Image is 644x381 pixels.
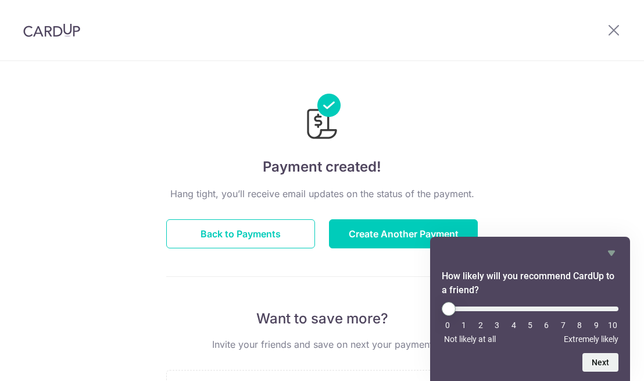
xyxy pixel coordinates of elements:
li: 3 [491,321,503,330]
li: 5 [524,321,536,330]
p: Invite your friends and save on next your payment [166,337,478,351]
span: Extremely likely [564,334,618,344]
li: 8 [574,321,585,330]
h2: How likely will you recommend CardUp to a friend? Select an option from 0 to 10, with 0 being Not... [442,269,618,297]
button: Create Another Payment [329,219,478,248]
li: 4 [508,321,520,330]
span: Not likely at all [444,334,496,344]
img: CardUp [23,23,80,37]
h4: Payment created! [166,156,478,177]
img: Payments [303,94,341,143]
li: 6 [541,321,552,330]
li: 7 [557,321,569,330]
div: How likely will you recommend CardUp to a friend? Select an option from 0 to 10, with 0 being Not... [442,246,618,372]
button: Next question [582,353,618,372]
button: Back to Payments [166,219,315,248]
li: 0 [442,321,453,330]
button: Hide survey [604,246,618,260]
li: 9 [591,321,602,330]
div: How likely will you recommend CardUp to a friend? Select an option from 0 to 10, with 0 being Not... [442,302,618,344]
li: 2 [475,321,486,330]
li: 1 [458,321,470,330]
li: 10 [607,321,618,330]
p: Want to save more? [166,309,478,328]
p: Hang tight, you’ll receive email updates on the status of the payment. [166,187,478,201]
